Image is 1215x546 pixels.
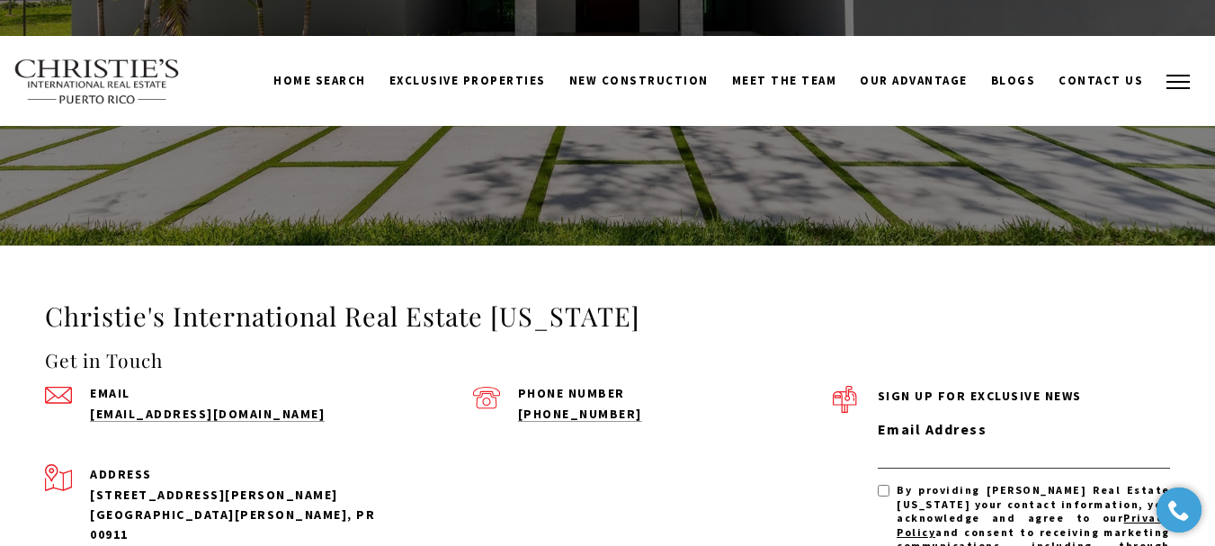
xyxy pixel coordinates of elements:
p: Address [90,464,405,484]
span: Our Advantage [860,73,968,88]
p: Phone Number [518,387,833,399]
span: [GEOGRAPHIC_DATA][PERSON_NAME], PR 00911 [90,506,375,542]
button: button [1155,56,1202,108]
a: send an email to admin@cirepr.com [90,406,325,422]
a: call (939) 337-3000 [518,406,642,422]
a: Meet the Team [720,64,849,98]
span: Blogs [991,73,1036,88]
span: New Construction [569,73,709,88]
a: Privacy Policy - open in a new tab [897,511,1170,539]
a: New Construction [558,64,720,98]
a: Home Search [262,64,378,98]
span: Exclusive Properties [389,73,546,88]
label: Email Address [878,418,1170,442]
iframe: To enrich screen reader interactions, please activate Accessibility in Grammarly extension settings [1148,479,1211,542]
h4: Get in Touch [45,346,833,375]
span: Contact Us [1059,73,1143,88]
p: Email [90,387,405,399]
h3: Christie's International Real Estate [US_STATE] [45,300,1170,334]
a: Our Advantage [848,64,979,98]
a: Blogs [979,64,1048,98]
a: Exclusive Properties [378,64,558,98]
p: Sign up for exclusive news [878,386,1170,406]
input: By providing Christie's Real Estate Puerto Rico your contact information, you acknowledge and agr... [878,485,889,497]
div: [STREET_ADDRESS][PERSON_NAME] [90,485,405,505]
img: Christie's International Real Estate text transparent background [13,58,181,105]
